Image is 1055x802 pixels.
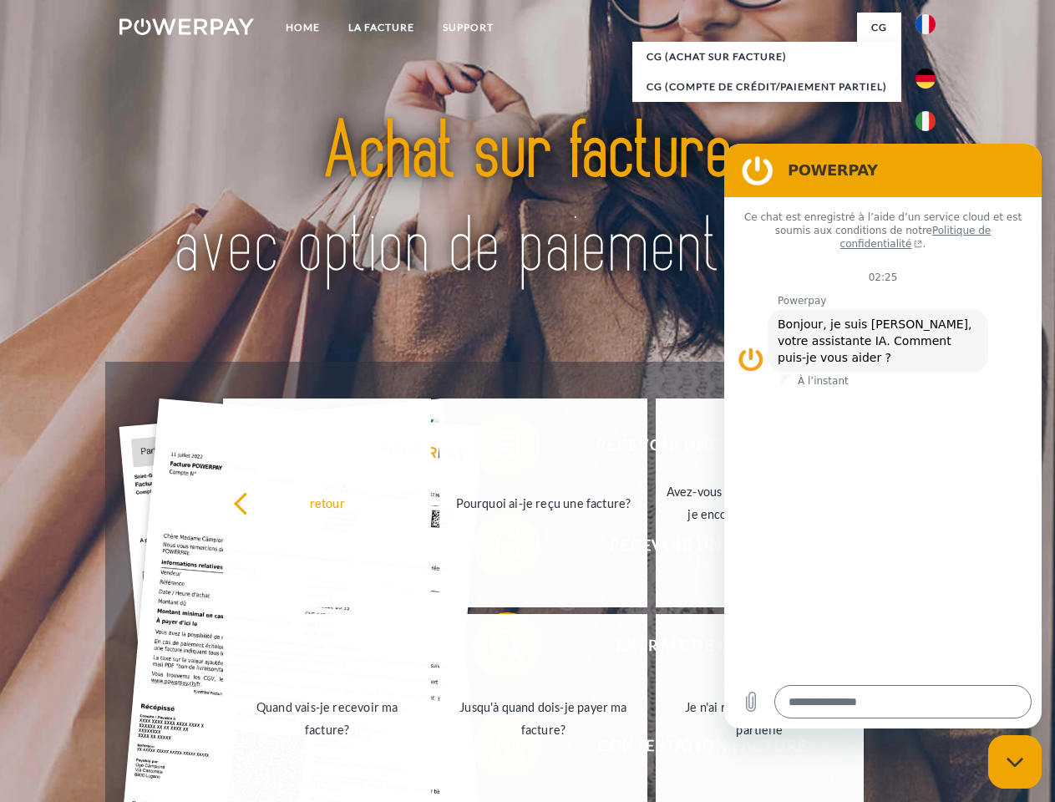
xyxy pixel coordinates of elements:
[334,13,429,43] a: LA FACTURE
[666,480,854,525] div: Avez-vous reçu mes paiements, ai-je encore un solde ouvert?
[119,18,254,35] img: logo-powerpay-white.svg
[632,72,901,102] a: CG (Compte de crédit/paiement partiel)
[271,13,334,43] a: Home
[160,80,895,320] img: title-powerpay_fr.svg
[916,111,936,131] img: it
[857,13,901,43] a: CG
[666,696,854,741] div: Je n'ai reçu qu'une livraison partielle
[724,144,1042,728] iframe: Fenêtre de messagerie
[632,42,901,72] a: CG (achat sur facture)
[429,13,508,43] a: Support
[656,398,864,607] a: Avez-vous reçu mes paiements, ai-je encore un solde ouvert?
[988,735,1042,789] iframe: Bouton de lancement de la fenêtre de messagerie, conversation en cours
[449,696,637,741] div: Jusqu'à quand dois-je payer ma facture?
[916,69,936,89] img: de
[233,491,421,514] div: retour
[916,14,936,34] img: fr
[449,491,637,514] div: Pourquoi ai-je reçu une facture?
[233,696,421,741] div: Quand vais-je recevoir ma facture?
